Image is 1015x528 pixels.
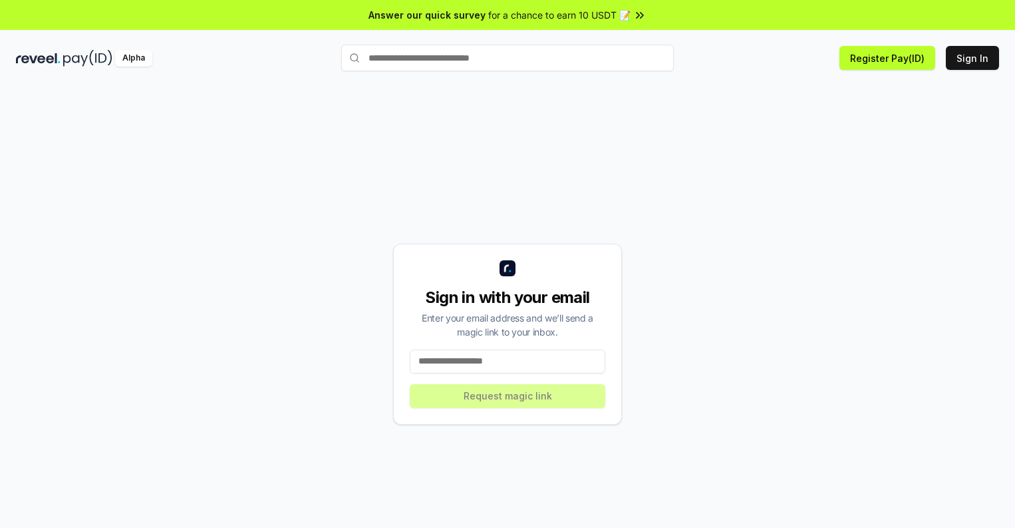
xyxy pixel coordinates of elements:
img: pay_id [63,50,112,67]
button: Sign In [946,46,999,70]
span: Answer our quick survey [368,8,486,22]
img: reveel_dark [16,50,61,67]
span: for a chance to earn 10 USDT 📝 [488,8,631,22]
div: Enter your email address and we’ll send a magic link to your inbox. [410,311,605,339]
div: Sign in with your email [410,287,605,308]
button: Register Pay(ID) [839,46,935,70]
div: Alpha [115,50,152,67]
img: logo_small [500,260,515,276]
